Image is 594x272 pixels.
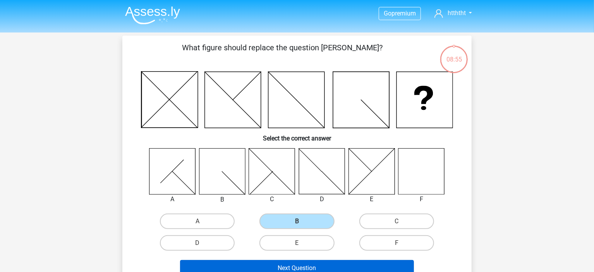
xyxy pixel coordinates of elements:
[160,235,235,251] label: D
[143,195,202,204] div: A
[259,214,334,229] label: B
[379,8,421,19] a: Gopremium
[359,235,434,251] label: F
[359,214,434,229] label: C
[391,10,416,17] span: premium
[448,9,466,17] span: htththt
[160,214,235,229] label: A
[135,42,430,65] p: What figure should replace the question [PERSON_NAME]?
[193,195,252,204] div: B
[343,195,401,204] div: E
[135,128,459,142] h6: Select the correct answer
[439,45,469,64] div: 08:55
[125,6,180,24] img: Assessly
[259,235,334,251] label: E
[293,195,351,204] div: D
[431,9,475,18] a: htththt
[384,10,391,17] span: Go
[243,195,301,204] div: C
[392,195,451,204] div: F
